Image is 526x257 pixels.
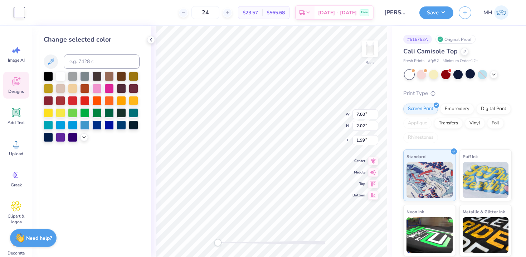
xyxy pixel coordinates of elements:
div: Screen Print [403,104,438,114]
span: Puff Ink [463,153,478,160]
span: Designs [8,89,24,94]
span: Image AI [8,57,25,63]
img: Standard [406,162,453,198]
span: Clipart & logos [4,213,28,225]
img: Back [363,42,377,56]
div: Foil [487,118,504,129]
div: Back [365,60,375,66]
span: Top [352,181,365,187]
div: Print Type [403,89,512,97]
span: Minimum Order: 12 + [443,58,478,64]
div: Transfers [434,118,463,129]
span: # fp52 [428,58,439,64]
img: Metallic & Glitter Ink [463,217,509,253]
input: e.g. 7428 c [64,54,140,69]
span: Center [352,158,365,164]
input: Untitled Design [379,5,414,20]
div: Change selected color [44,35,140,44]
button: Save [419,6,453,19]
span: Fresh Prints [403,58,424,64]
span: Neon Ink [406,208,424,215]
span: Decorate [8,250,25,256]
span: Metallic & Glitter Ink [463,208,505,215]
span: Cali Camisole Top [403,47,458,56]
span: [DATE] - [DATE] [318,9,357,16]
div: Accessibility label [214,239,221,246]
div: Rhinestones [403,132,438,143]
img: Mitra Hegde [494,5,508,20]
span: Middle [352,170,365,175]
input: – – [191,6,219,19]
div: Embroidery [440,104,474,114]
img: Puff Ink [463,162,509,198]
span: MH [483,9,492,17]
div: Vinyl [465,118,485,129]
div: Original Proof [435,35,476,44]
span: Upload [9,151,23,157]
span: $565.68 [267,9,285,16]
div: Digital Print [476,104,511,114]
img: Neon Ink [406,217,453,253]
span: $23.57 [243,9,258,16]
span: Bottom [352,192,365,198]
strong: Need help? [26,235,52,242]
span: Standard [406,153,425,160]
div: Applique [403,118,432,129]
a: MH [480,5,512,20]
div: # 516752A [403,35,432,44]
span: Add Text [8,120,25,125]
span: Free [361,10,368,15]
span: Greek [11,182,22,188]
